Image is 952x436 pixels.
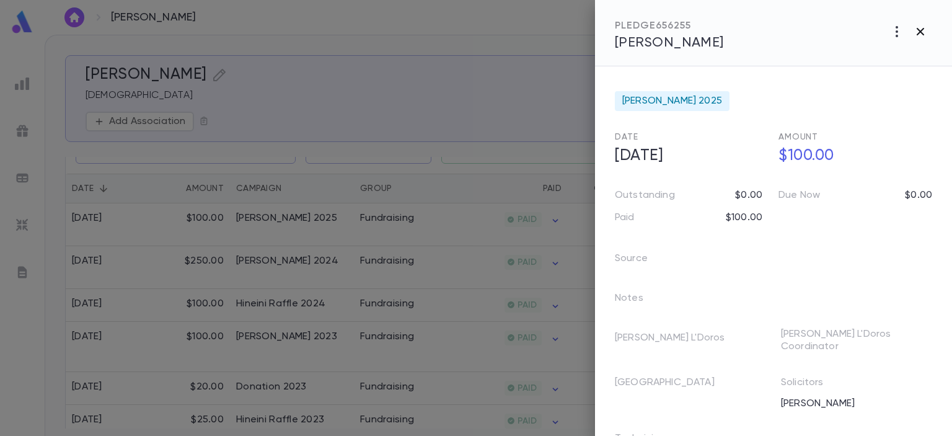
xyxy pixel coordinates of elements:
p: Paid [615,211,635,224]
p: [GEOGRAPHIC_DATA] [615,373,734,398]
p: Source [615,249,668,274]
p: $0.00 [905,189,932,202]
p: $0.00 [735,189,762,202]
div: PLEDGE 656255 [615,20,724,32]
h5: $100.00 [771,143,932,169]
p: $100.00 [726,211,762,224]
h5: [DATE] [607,143,769,169]
div: [PERSON_NAME] 2025 [615,91,729,111]
div: [PERSON_NAME] [773,394,932,414]
span: [PERSON_NAME] 2025 [622,95,722,107]
p: [PERSON_NAME] L'Doros [615,328,744,353]
span: [PERSON_NAME] [615,36,724,50]
p: Outstanding [615,189,675,202]
span: Date [615,133,638,141]
p: Due Now [778,189,820,202]
p: [PERSON_NAME] L'Doros Coordinator [781,328,932,358]
p: Solicitors [781,376,824,394]
p: Notes [615,288,663,313]
span: Amount [778,133,818,141]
